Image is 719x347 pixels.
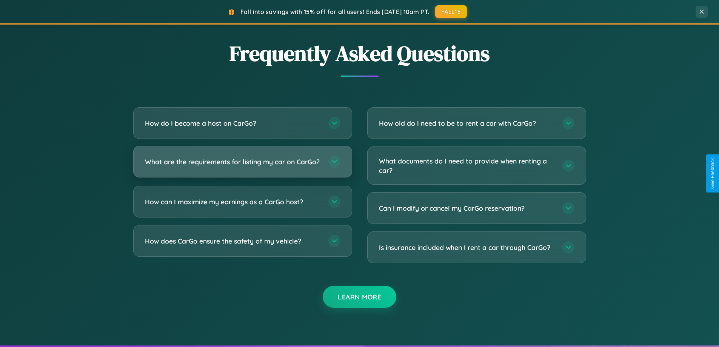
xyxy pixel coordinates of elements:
[145,197,321,207] h3: How can I maximize my earnings as a CarGo host?
[710,158,715,189] div: Give Feedback
[145,157,321,167] h3: What are the requirements for listing my car on CarGo?
[435,5,467,18] button: FALL15
[379,204,555,213] h3: Can I modify or cancel my CarGo reservation?
[323,286,396,308] button: Learn More
[240,8,430,15] span: Fall into savings with 15% off for all users! Ends [DATE] 10am PT.
[145,119,321,128] h3: How do I become a host on CarGo?
[133,39,586,68] h2: Frequently Asked Questions
[379,243,555,252] h3: Is insurance included when I rent a car through CarGo?
[145,236,321,246] h3: How does CarGo ensure the safety of my vehicle?
[379,156,555,175] h3: What documents do I need to provide when renting a car?
[379,119,555,128] h3: How old do I need to be to rent a car with CarGo?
